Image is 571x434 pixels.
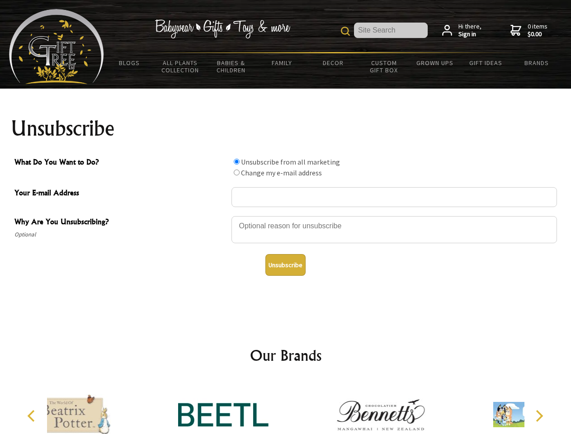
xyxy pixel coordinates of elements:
[442,23,481,38] a: Hi there,Sign in
[231,216,557,243] textarea: Why Are You Unsubscribing?
[241,157,340,166] label: Unsubscribe from all marketing
[458,23,481,38] span: Hi there,
[23,406,42,426] button: Previous
[155,53,206,80] a: All Plants Collection
[14,187,227,200] span: Your E-mail Address
[9,9,104,84] img: Babyware - Gifts - Toys and more...
[155,19,290,38] img: Babywear - Gifts - Toys & more
[409,53,460,72] a: Grown Ups
[341,27,350,36] img: product search
[528,30,547,38] strong: $0.00
[11,118,561,139] h1: Unsubscribe
[206,53,257,80] a: Babies & Children
[234,159,240,165] input: What Do You Want to Do?
[460,53,511,72] a: Gift Ideas
[528,22,547,38] span: 0 items
[231,187,557,207] input: Your E-mail Address
[104,53,155,72] a: BLOGS
[458,30,481,38] strong: Sign in
[354,23,428,38] input: Site Search
[18,344,553,366] h2: Our Brands
[307,53,359,72] a: Decor
[529,406,549,426] button: Next
[510,23,547,38] a: 0 items$0.00
[359,53,410,80] a: Custom Gift Box
[14,229,227,240] span: Optional
[257,53,308,72] a: Family
[234,170,240,175] input: What Do You Want to Do?
[511,53,562,72] a: Brands
[14,156,227,170] span: What Do You Want to Do?
[14,216,227,229] span: Why Are You Unsubscribing?
[265,254,306,276] button: Unsubscribe
[241,168,322,177] label: Change my e-mail address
